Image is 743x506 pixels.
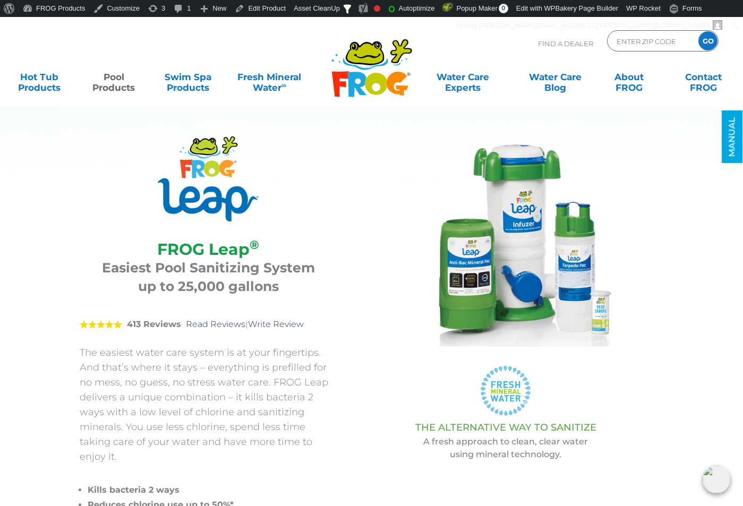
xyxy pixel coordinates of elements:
a: Read Reviews [186,319,245,329]
a: AboutFROG [600,66,658,88]
input: GO [698,31,718,50]
a: Water CareBlog [526,66,584,88]
span: 5 [80,320,122,329]
sup: ∞ [281,81,286,89]
span: [PERSON_NAME][EMAIL_ADDRESS][PERSON_NAME][DOMAIN_NAME] [479,21,710,29]
h3: THE ALTERNATIVE WAY TO SANITIZE [364,422,648,433]
img: openIcon [703,466,730,493]
p: The easiest water care system is at your fingertips. And that’s where it stays – everything is pr... [80,345,337,464]
a: MANUAL [722,111,742,164]
h3: Easiest Pool Sanitizing System up to 25,000 gallons [93,259,324,296]
a: Write Review [248,319,304,329]
input: Zip Code Form [616,33,687,49]
a: Fresh MineralWater∞ [233,66,305,88]
p: A fresh approach to clean, clear water using mineral technology. [364,435,648,461]
img: Product Logo [158,136,259,221]
sup: ® [250,237,259,252]
a: Water CareExperts [416,66,510,88]
div: | [80,304,337,345]
strong: 413 Reviews [127,319,181,329]
a: Howdy, [452,17,727,34]
h2: FROG Leap [93,240,324,259]
div: Focus keyphrase not set [374,5,380,12]
a: Swim SpaProducts [159,66,217,88]
a: PoolProducts [85,66,143,88]
p: Find A Dealer [538,30,593,57]
li: Kills bacteria 2 ways [88,483,337,498]
a: ContactFROG [674,66,732,88]
a: Hot TubProducts [11,66,69,88]
span: 0 [499,4,508,13]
